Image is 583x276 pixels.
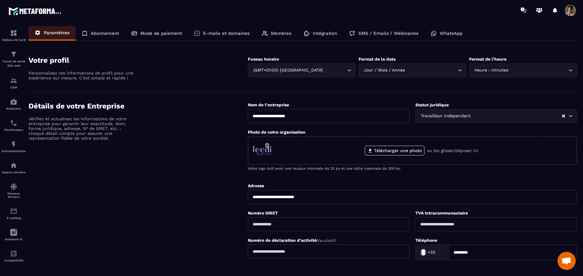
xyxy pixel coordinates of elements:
[472,113,561,119] input: Search for option
[365,146,424,155] label: Télécharger une photo
[248,57,279,62] label: Fuseau horaire
[2,59,26,68] p: Tunnel de vente Site web
[2,178,26,203] a: social-networksocial-networkRéseaux Sociaux
[473,67,510,74] span: Heure : minutes
[2,38,26,42] p: Tableau de bord
[29,71,135,80] p: Personnalisez vos informations de profil pour une expérience sur mesure. C'est simple et rapide !
[415,244,449,260] div: Search for option
[248,63,356,77] div: Search for option
[10,162,17,169] img: automations
[469,63,577,77] div: Search for option
[29,102,248,110] h4: Détails de votre Entreprise
[9,5,63,17] img: logo
[2,171,26,174] p: Espace membre
[2,128,26,131] p: Planificateur
[2,25,26,46] a: formationformationTableau de bord
[10,119,17,127] img: scheduler
[2,136,26,157] a: automationsautomationsAutomatisations
[10,183,17,190] img: social-network
[428,249,435,255] span: +33
[363,67,407,74] span: Jour / Mois / Année
[271,31,291,36] p: Membres
[415,102,449,107] label: Statut juridique
[2,216,26,220] p: E-mailing
[248,211,278,215] label: Numéro SIRET
[2,224,26,245] a: Assistant IA
[440,31,462,36] p: WhatsApp
[44,30,70,35] p: Paramètres
[10,250,17,257] img: accountant
[2,149,26,153] p: Automatisations
[417,246,429,258] img: Country Flag
[248,267,268,272] label: Code NAF
[2,72,26,94] a: formationformationCRM
[415,238,437,243] label: Téléphone
[358,31,418,36] p: SMS / Emails / Webinaires
[10,77,17,84] img: formation
[415,211,468,215] label: TVA Intracommunautaire
[407,67,456,74] input: Search for option
[510,67,567,74] input: Search for option
[557,252,576,270] div: Ouvrir le chat
[248,102,289,107] label: Nom de l'entreprise
[2,203,26,224] a: emailemailE-mailing
[469,57,506,62] label: Format de l’heure
[2,238,26,241] p: Assistant IA
[10,51,17,58] img: formation
[2,245,26,267] a: accountantaccountantComptabilité
[562,114,565,118] button: Clear Selected
[419,113,472,119] span: Travailleur indépendant
[415,109,577,123] div: Search for option
[436,248,442,257] input: Search for option
[248,183,264,188] label: Adresse
[10,98,17,105] img: automations
[427,148,478,153] p: ou les glisser/déposer ici
[248,238,336,243] label: Numéro de déclaration d'activité
[2,107,26,110] p: Webinaire
[2,192,26,198] p: Réseaux Sociaux
[2,46,26,72] a: formationformationTunnel de vente Site web
[29,116,135,141] p: Vérifiez et actualisez les informations de votre entreprise pour garantir leur exactitude. Nom, f...
[313,31,337,36] p: Intégration
[10,29,17,37] img: formation
[203,31,250,36] p: E-mails et domaines
[10,141,17,148] img: automations
[2,157,26,178] a: automationsautomationsEspace membre
[2,259,26,262] p: Comptabilité
[10,208,17,215] img: email
[2,86,26,89] p: CRM
[29,56,248,65] h4: Votre profil
[252,67,324,74] span: (GMT+01:00) [GEOGRAPHIC_DATA]
[324,67,346,74] input: Search for option
[91,31,119,36] p: Abonnement
[317,238,336,243] span: (Facultatif)
[248,130,305,135] label: Photo de votre organisation
[2,94,26,115] a: automationsautomationsWebinaire
[2,115,26,136] a: schedulerschedulerPlanificateur
[359,63,466,77] div: Search for option
[140,31,182,36] p: Mode de paiement
[359,57,396,62] label: Format de la date
[248,166,577,171] p: Votre logo doit avoir une hauteur minimale de 32 px et une taille maximale de 300 ko.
